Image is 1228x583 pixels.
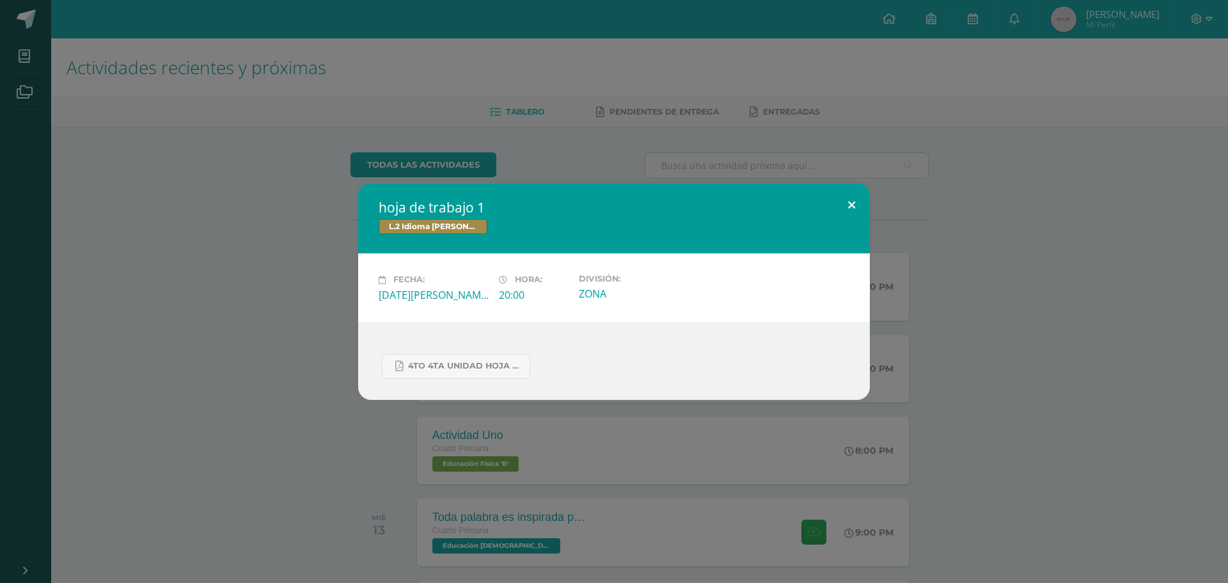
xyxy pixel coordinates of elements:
[408,361,523,371] span: 4to 4ta unidad hoja de trabajo kaqchikel.pdf
[382,354,530,379] a: 4to 4ta unidad hoja de trabajo kaqchikel.pdf
[579,274,689,284] label: División:
[515,275,542,285] span: Hora:
[393,275,425,285] span: Fecha:
[579,287,689,301] div: ZONA
[379,288,489,302] div: [DATE][PERSON_NAME]
[379,198,849,216] h2: hoja de trabajo 1
[499,288,569,302] div: 20:00
[379,219,487,234] span: L.2 Idioma [PERSON_NAME]
[833,183,870,227] button: Close (Esc)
